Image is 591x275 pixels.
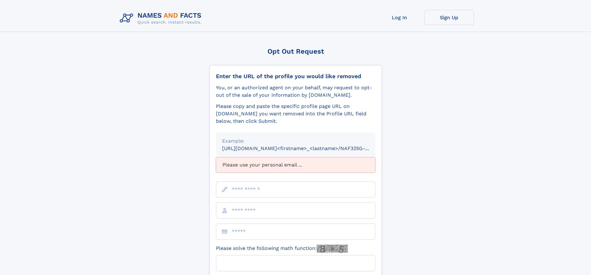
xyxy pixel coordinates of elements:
a: Sign Up [424,10,474,25]
div: Enter the URL of the profile you would like removed [216,73,375,80]
a: Log In [375,10,424,25]
small: [URL][DOMAIN_NAME]<firstname>_<lastname>/NAF325G-xxxxxxxx [222,145,387,151]
img: Logo Names and Facts [117,10,207,27]
div: Example: [222,137,369,145]
label: Please solve the following math function: [216,245,348,253]
div: Please copy and paste the specific profile page URL on [DOMAIN_NAME] you want removed into the Pr... [216,103,375,125]
div: You, or an authorized agent on your behalf, may request to opt-out of the sale of your informatio... [216,84,375,99]
div: Please use your personal email ... [216,157,375,173]
div: Opt Out Request [209,47,382,55]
